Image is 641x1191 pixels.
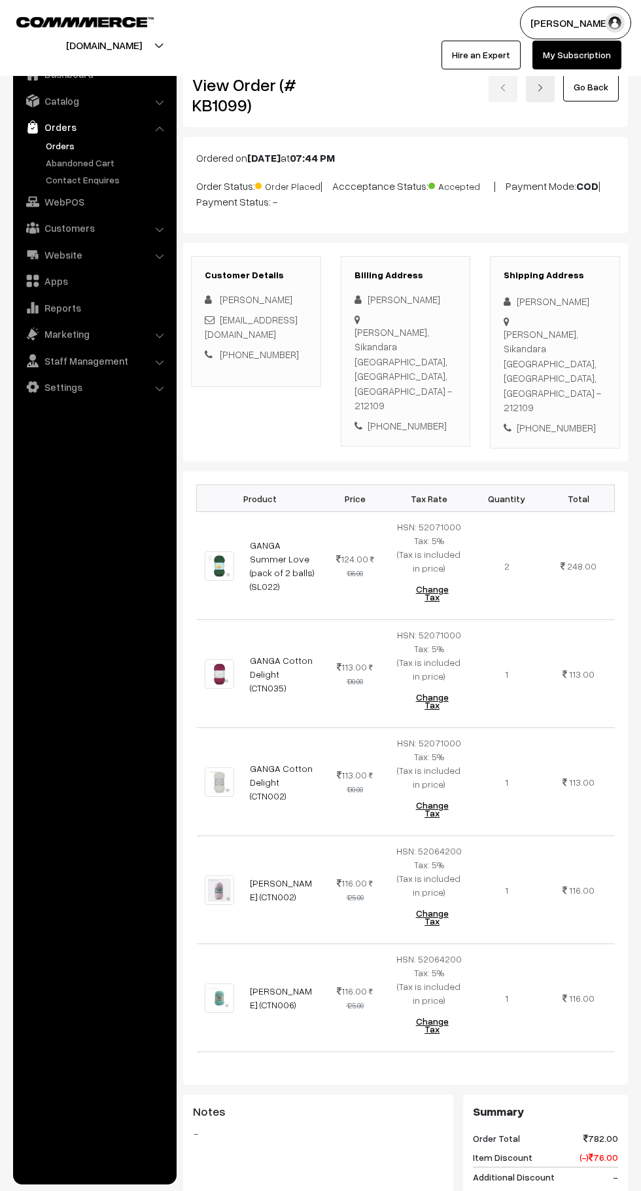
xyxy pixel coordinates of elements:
[336,553,368,564] span: 124.00
[16,296,172,320] a: Reports
[473,1105,618,1119] h3: Summary
[16,13,131,29] a: COMMMERCE
[16,89,172,113] a: Catalog
[536,84,544,92] img: right-arrow.png
[397,737,461,790] span: HSN: 52071000 Tax: 5% (Tax is included in price)
[505,993,508,1004] span: 1
[355,292,457,307] div: [PERSON_NAME]
[16,190,172,213] a: WebPOS
[205,767,234,797] img: 2.jpg
[192,75,321,115] h2: View Order (# KB1099)
[505,885,508,896] span: 1
[193,1126,443,1141] blockquote: -
[567,560,597,572] span: 248.00
[504,327,606,415] div: [PERSON_NAME], Sikandara [GEOGRAPHIC_DATA], [GEOGRAPHIC_DATA], [GEOGRAPHIC_DATA] - 212109
[290,151,335,164] b: 07:44 PM
[387,485,471,512] th: Tax Rate
[402,1007,463,1044] button: Change Tax
[16,269,172,293] a: Apps
[355,418,457,433] div: [PHONE_NUMBER]
[428,176,494,193] span: Accepted
[543,485,615,512] th: Total
[196,150,615,166] p: Ordered on at
[355,270,457,281] h3: Billing Address
[402,683,463,720] button: Change Tax
[569,669,595,680] span: 113.00
[613,1170,618,1184] span: -
[583,1131,618,1145] span: 782.00
[250,985,312,1010] a: [PERSON_NAME] (CTN006)
[473,1170,555,1184] span: Additional Discount
[250,763,313,801] a: GANGA Cotton Delight (CTN002)
[43,173,172,187] a: Contact Enquires
[355,325,457,413] div: [PERSON_NAME], Sikandara [GEOGRAPHIC_DATA], [GEOGRAPHIC_DATA], [GEOGRAPHIC_DATA] - 212109
[255,176,320,193] span: Order Placed
[396,845,462,898] span: HSN: 52064200 Tax: 5% (Tax is included in price)
[580,1150,618,1164] span: (-) 76.00
[43,139,172,153] a: Orders
[569,885,595,896] span: 116.00
[504,560,510,572] span: 2
[322,485,387,512] th: Price
[569,993,595,1004] span: 116.00
[16,216,172,240] a: Customers
[504,270,606,281] h3: Shipping Address
[504,420,606,435] div: [PHONE_NUMBER]
[505,669,508,680] span: 1
[196,176,615,210] p: Order Status: | Accceptance Status: | Payment Mode: | Payment Status: -
[16,349,172,373] a: Staff Management
[193,1105,443,1119] h3: Notes
[532,41,621,69] a: My Subscription
[471,485,543,512] th: Quantity
[16,243,172,266] a: Website
[520,7,631,39] button: [PERSON_NAME]…
[569,777,595,788] span: 113.00
[504,294,606,309] div: [PERSON_NAME]
[220,293,292,305] span: [PERSON_NAME]
[205,314,298,340] a: [EMAIL_ADDRESS][DOMAIN_NAME]
[16,17,154,27] img: COMMMERCE
[337,661,367,672] span: 113.00
[337,877,367,889] span: 116.00
[220,348,299,360] a: [PHONE_NUMBER]
[402,575,463,612] button: Change Tax
[473,1150,532,1164] span: Item Discount
[205,875,234,905] img: 1000052408.jpg
[197,485,323,512] th: Product
[205,659,234,689] img: 35.jpg
[247,151,281,164] b: [DATE]
[205,983,234,1013] img: 1000052402.jpg
[442,41,521,69] a: Hire an Expert
[605,13,625,33] img: user
[396,953,462,1006] span: HSN: 52064200 Tax: 5% (Tax is included in price)
[402,791,463,828] button: Change Tax
[20,29,188,62] button: [DOMAIN_NAME]
[205,551,234,581] img: 22.jpg
[250,877,312,902] a: [PERSON_NAME] (CTN002)
[576,179,598,192] b: COD
[337,985,367,997] span: 116.00
[397,629,461,682] span: HSN: 52071000 Tax: 5% (Tax is included in price)
[250,540,315,592] a: GANGA Summer Love (pack of 2 balls) (SL022)
[205,270,307,281] h3: Customer Details
[16,115,172,139] a: Orders
[397,521,461,574] span: HSN: 52071000 Tax: 5% (Tax is included in price)
[16,375,172,399] a: Settings
[250,655,313,693] a: GANGA Cotton Delight (CTN035)
[505,777,508,788] span: 1
[16,322,172,346] a: Marketing
[473,1131,520,1145] span: Order Total
[43,156,172,170] a: Abandoned Cart
[563,73,619,101] a: Go Back
[337,769,367,780] span: 113.00
[402,899,463,936] button: Change Tax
